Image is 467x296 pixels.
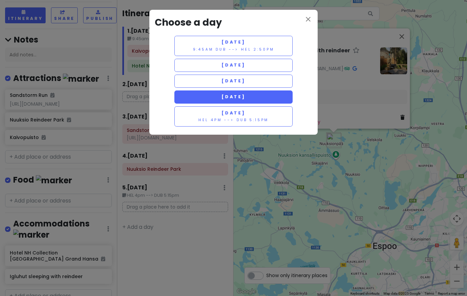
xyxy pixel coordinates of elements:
small: HEL 4pm --> DUB 5:15pm [198,117,269,123]
h3: Choose a day [155,15,312,30]
button: [DATE] [174,90,293,104]
button: close [304,15,312,25]
button: [DATE] [174,75,293,88]
small: 9:45am DUB --> HEL 2:50pm [193,47,274,52]
span: [DATE] [221,78,246,84]
button: [DATE] [174,59,293,72]
button: [DATE]9:45am DUB --> HEL 2:50pm [174,36,293,56]
span: [DATE] [221,94,246,100]
span: [DATE] [221,110,246,116]
span: [DATE] [221,39,246,45]
span: [DATE] [221,62,246,68]
button: [DATE]HEL 4pm --> DUB 5:15pm [174,106,293,127]
i: close [304,15,312,23]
